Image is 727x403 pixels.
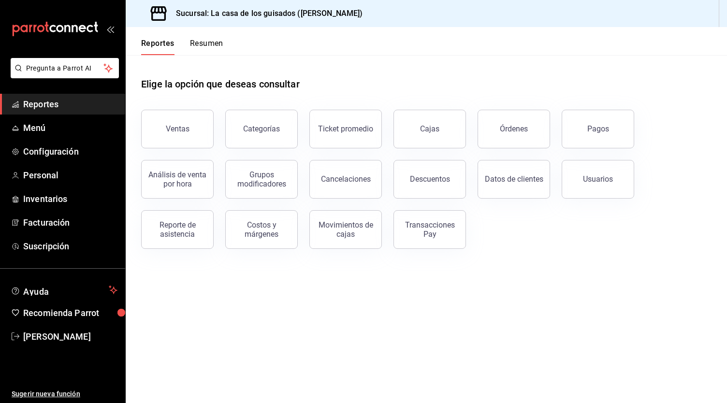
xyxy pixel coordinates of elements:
div: Órdenes [500,124,528,133]
button: Usuarios [562,160,634,199]
span: Ayuda [23,284,105,296]
div: Reporte de asistencia [147,220,207,239]
span: Suscripción [23,240,117,253]
button: Análisis de venta por hora [141,160,214,199]
span: Menú [23,121,117,134]
a: Pregunta a Parrot AI [7,70,119,80]
span: Personal [23,169,117,182]
div: Categorías [243,124,280,133]
div: Pagos [587,124,609,133]
button: Cancelaciones [309,160,382,199]
div: Costos y márgenes [232,220,291,239]
button: Reporte de asistencia [141,210,214,249]
span: Reportes [23,98,117,111]
button: Descuentos [393,160,466,199]
span: Facturación [23,216,117,229]
div: Descuentos [410,174,450,184]
div: Datos de clientes [485,174,543,184]
span: Inventarios [23,192,117,205]
button: Grupos modificadores [225,160,298,199]
div: Grupos modificadores [232,170,291,188]
div: navigation tabs [141,39,223,55]
div: Usuarios [583,174,613,184]
button: Pagos [562,110,634,148]
button: open_drawer_menu [106,25,114,33]
span: Pregunta a Parrot AI [26,63,104,73]
button: Transacciones Pay [393,210,466,249]
div: Análisis de venta por hora [147,170,207,188]
h3: Sucursal: La casa de los guisados ([PERSON_NAME]) [168,8,363,19]
button: Resumen [190,39,223,55]
div: Movimientos de cajas [316,220,376,239]
div: Ventas [166,124,189,133]
h1: Elige la opción que deseas consultar [141,77,300,91]
button: Ticket promedio [309,110,382,148]
div: Transacciones Pay [400,220,460,239]
span: Recomienda Parrot [23,306,117,319]
button: Movimientos de cajas [309,210,382,249]
button: Cajas [393,110,466,148]
span: Sugerir nueva función [12,389,117,399]
button: Órdenes [478,110,550,148]
div: Cancelaciones [321,174,371,184]
span: Configuración [23,145,117,158]
button: Categorías [225,110,298,148]
button: Ventas [141,110,214,148]
span: [PERSON_NAME] [23,330,117,343]
button: Costos y márgenes [225,210,298,249]
div: Ticket promedio [318,124,373,133]
button: Reportes [141,39,174,55]
div: Cajas [420,124,439,133]
button: Datos de clientes [478,160,550,199]
button: Pregunta a Parrot AI [11,58,119,78]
